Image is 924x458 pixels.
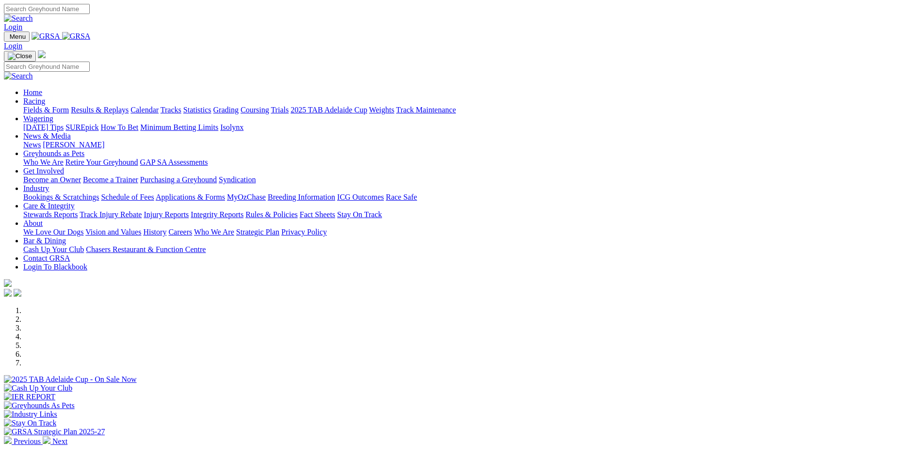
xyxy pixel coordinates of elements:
[23,106,69,114] a: Fields & Form
[23,263,87,271] a: Login To Blackbook
[4,4,90,14] input: Search
[14,437,41,445] span: Previous
[23,141,41,149] a: News
[23,237,66,245] a: Bar & Dining
[23,106,920,114] div: Racing
[4,410,57,419] img: Industry Links
[396,106,456,114] a: Track Maintenance
[23,97,45,105] a: Racing
[241,106,269,114] a: Coursing
[23,88,42,96] a: Home
[38,50,46,58] img: logo-grsa-white.png
[245,210,298,219] a: Rules & Policies
[386,193,417,201] a: Race Safe
[85,228,141,236] a: Vision and Values
[23,245,920,254] div: Bar & Dining
[4,42,22,50] a: Login
[143,228,166,236] a: History
[4,14,33,23] img: Search
[168,228,192,236] a: Careers
[23,114,53,123] a: Wagering
[43,437,67,445] a: Next
[23,175,81,184] a: Become an Owner
[140,123,218,131] a: Minimum Betting Limits
[8,52,32,60] img: Close
[23,193,920,202] div: Industry
[23,210,78,219] a: Stewards Reports
[281,228,327,236] a: Privacy Policy
[4,279,12,287] img: logo-grsa-white.png
[23,210,920,219] div: Care & Integrity
[271,106,289,114] a: Trials
[23,193,99,201] a: Bookings & Scratchings
[4,436,12,444] img: chevron-left-pager-white.svg
[23,254,70,262] a: Contact GRSA
[291,106,367,114] a: 2025 TAB Adelaide Cup
[80,210,142,219] a: Track Injury Rebate
[101,123,139,131] a: How To Bet
[23,175,920,184] div: Get Involved
[71,106,129,114] a: Results & Replays
[4,427,105,436] img: GRSA Strategic Plan 2025-27
[23,228,920,237] div: About
[194,228,234,236] a: Who We Are
[4,23,22,31] a: Login
[23,132,71,140] a: News & Media
[101,193,154,201] a: Schedule of Fees
[161,106,181,114] a: Tracks
[23,123,920,132] div: Wagering
[337,210,382,219] a: Stay On Track
[65,123,98,131] a: SUREpick
[23,202,75,210] a: Care & Integrity
[219,175,256,184] a: Syndication
[4,384,72,393] img: Cash Up Your Club
[183,106,211,114] a: Statistics
[23,228,83,236] a: We Love Our Dogs
[23,123,64,131] a: [DATE] Tips
[144,210,189,219] a: Injury Reports
[220,123,243,131] a: Isolynx
[62,32,91,41] img: GRSA
[23,149,84,158] a: Greyhounds as Pets
[369,106,394,114] a: Weights
[43,141,104,149] a: [PERSON_NAME]
[337,193,384,201] a: ICG Outcomes
[23,167,64,175] a: Get Involved
[23,184,49,192] a: Industry
[140,175,217,184] a: Purchasing a Greyhound
[4,62,90,72] input: Search
[4,419,56,427] img: Stay On Track
[23,158,920,167] div: Greyhounds as Pets
[32,32,60,41] img: GRSA
[14,289,21,297] img: twitter.svg
[300,210,335,219] a: Fact Sheets
[43,436,50,444] img: chevron-right-pager-white.svg
[4,401,75,410] img: Greyhounds As Pets
[4,32,30,42] button: Toggle navigation
[130,106,159,114] a: Calendar
[4,393,55,401] img: IER REPORT
[23,245,84,253] a: Cash Up Your Club
[23,158,64,166] a: Who We Are
[227,193,266,201] a: MyOzChase
[156,193,225,201] a: Applications & Forms
[4,375,137,384] img: 2025 TAB Adelaide Cup - On Sale Now
[52,437,67,445] span: Next
[83,175,138,184] a: Become a Trainer
[213,106,239,114] a: Grading
[191,210,243,219] a: Integrity Reports
[86,245,206,253] a: Chasers Restaurant & Function Centre
[23,219,43,227] a: About
[4,72,33,80] img: Search
[4,289,12,297] img: facebook.svg
[4,51,36,62] button: Toggle navigation
[23,141,920,149] div: News & Media
[4,437,43,445] a: Previous
[268,193,335,201] a: Breeding Information
[236,228,279,236] a: Strategic Plan
[140,158,208,166] a: GAP SA Assessments
[10,33,26,40] span: Menu
[65,158,138,166] a: Retire Your Greyhound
